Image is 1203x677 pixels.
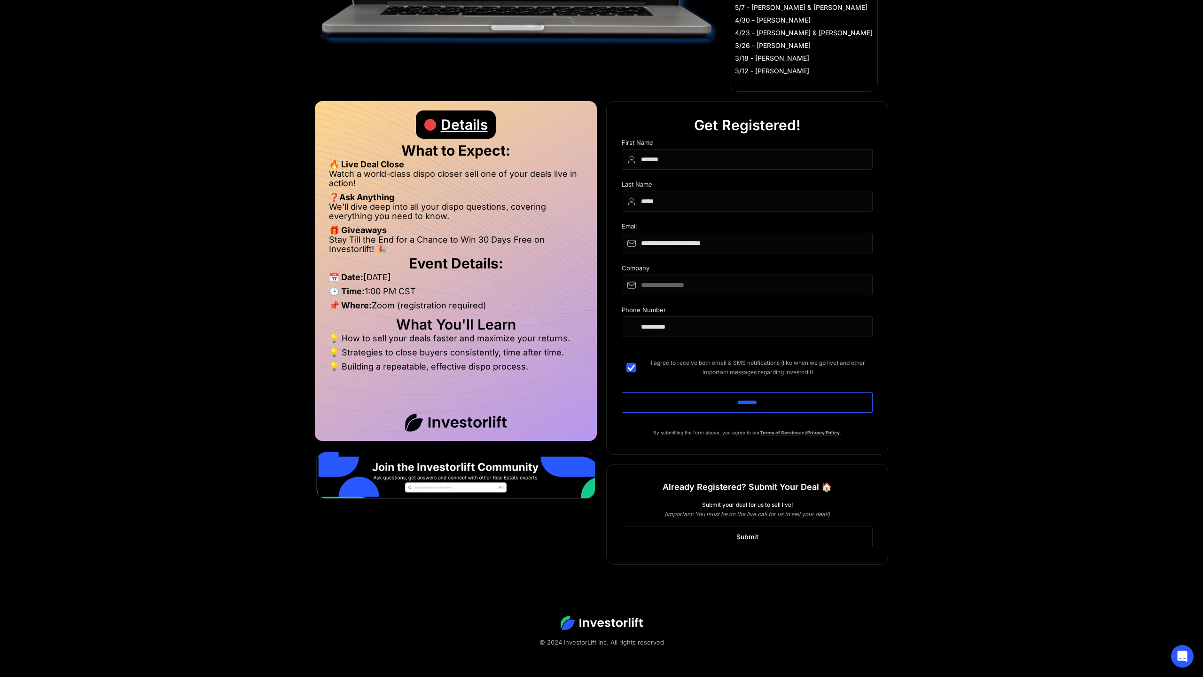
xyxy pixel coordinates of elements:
[329,287,583,301] li: 1:00 PM CST
[329,301,583,315] li: Zoom (registration required)
[622,181,873,191] div: Last Name
[329,159,404,169] strong: 🔥 Live Deal Close
[622,265,873,275] div: Company
[622,307,873,316] div: Phone Number
[329,272,363,282] strong: 📅 Date:
[622,223,873,233] div: Email
[329,273,583,287] li: [DATE]
[1171,645,1194,668] div: Open Intercom Messenger
[663,479,832,496] h1: Already Registered? Submit Your Deal 🏠
[329,320,583,329] h2: What You'll Learn
[807,430,840,435] a: Privacy Policy
[38,638,1165,647] div: © 2024 InvestorLift Inc. All rights reserved
[622,500,873,510] div: Submit your deal for us to sell live!
[643,358,873,377] span: I agree to receive both email & SMS notifications (like when we go live) and other important mess...
[409,255,503,272] strong: Event Details:
[441,110,488,139] div: Details
[622,428,873,437] p: By submitting the form above, you agree to our and .
[401,142,510,159] strong: What to Expect:
[329,169,583,193] li: Watch a world-class dispo closer sell one of your deals live in action!
[622,527,873,547] a: Submit
[329,348,583,362] li: 💡 Strategies to close buyers consistently, time after time.
[694,111,801,139] div: Get Registered!
[329,202,583,226] li: We’ll dive deep into all your dispo questions, covering everything you need to know.
[329,225,387,235] strong: 🎁 Giveaways
[664,511,830,518] em: (Important: You must be on the live call for us to sell your deal!)
[329,334,583,348] li: 💡 How to sell your deals faster and maximize your returns.
[329,235,583,254] li: Stay Till the End for a Chance to Win 30 Days Free on Investorlift! 🎉
[622,139,873,149] div: First Name
[329,192,394,202] strong: ❓Ask Anything
[329,286,365,296] strong: 🕒 Time:
[760,430,799,435] a: Terms of Service
[329,362,583,371] li: 💡 Building a repeatable, effective dispo process.
[622,139,873,428] form: DIspo Day Main Form
[329,300,372,310] strong: 📌 Where:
